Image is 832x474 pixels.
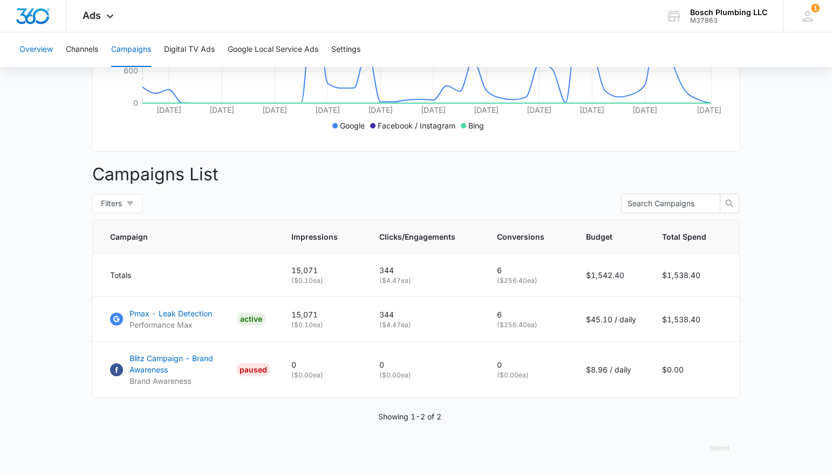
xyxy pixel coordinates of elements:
[101,198,122,209] span: Filters
[497,276,560,286] p: ( $256.40 ea)
[129,319,212,330] p: Performance Max
[497,231,544,242] span: Conversions
[209,105,234,114] tspan: [DATE]
[315,105,340,114] tspan: [DATE]
[129,353,232,375] p: Blitz Campaign - Brand Awareness
[586,364,636,375] p: $8.96 / daily
[19,32,53,67] button: Overview
[586,269,636,281] p: $1,542.40
[340,120,365,131] p: Google
[720,194,739,213] button: search
[164,32,215,67] button: Digital TV Ads
[236,363,270,376] div: PAUSED
[262,105,287,114] tspan: [DATE]
[124,66,138,75] tspan: 600
[378,120,455,131] p: Facebook / Instagram
[111,32,151,67] button: Campaigns
[379,265,471,276] p: 344
[497,265,560,276] p: 6
[527,105,551,114] tspan: [DATE]
[379,231,455,242] span: Clicks/Engagements
[379,309,471,320] p: 344
[720,199,739,208] span: search
[586,314,636,325] p: $45.10 / daily
[331,32,360,67] button: Settings
[291,359,353,370] p: 0
[699,435,740,461] button: Spend
[291,309,353,320] p: 15,071
[497,370,560,380] p: ( $0.00 ea)
[129,308,212,319] p: Pmax - Leak Detection
[66,32,98,67] button: Channels
[579,105,604,114] tspan: [DATE]
[811,4,820,12] span: 1
[379,370,471,380] p: ( $0.00 ea)
[468,120,484,131] p: Bing
[649,342,739,398] td: $0.00
[421,105,446,114] tspan: [DATE]
[628,198,705,209] input: Search Campaigns
[228,32,318,67] button: Google Local Service Ads
[379,359,471,370] p: 0
[156,105,181,114] tspan: [DATE]
[110,313,123,326] img: Google Ads
[697,105,721,114] tspan: [DATE]
[649,297,739,342] td: $1,538.40
[237,313,265,326] div: ACTIVE
[497,320,560,330] p: ( $256.40 ea)
[291,265,353,276] p: 15,071
[133,98,138,107] tspan: 0
[497,359,560,370] p: 0
[83,10,101,21] span: Ads
[586,231,620,242] span: Budget
[92,161,740,187] p: Campaigns List
[291,231,338,242] span: Impressions
[379,320,471,330] p: ( $4.47 ea)
[368,105,393,114] tspan: [DATE]
[497,309,560,320] p: 6
[378,411,441,422] p: Showing 1-2 of 2
[110,231,250,242] span: Campaign
[110,353,265,387] a: FacebookBlitz Campaign - Brand AwarenessBrand AwarenessPAUSED
[92,194,142,213] button: Filters
[291,276,353,286] p: ( $0.10 ea)
[690,17,767,24] div: account id
[110,308,265,330] a: Google AdsPmax - Leak DetectionPerformance MaxACTIVE
[291,370,353,380] p: ( $0.00 ea)
[632,105,657,114] tspan: [DATE]
[110,363,123,376] img: Facebook
[690,8,767,17] div: account name
[811,4,820,12] div: notifications count
[649,254,739,297] td: $1,538.40
[379,276,471,286] p: ( $4.47 ea)
[662,231,706,242] span: Total Spend
[291,320,353,330] p: ( $0.10 ea)
[129,375,232,387] p: Brand Awareness
[110,269,265,281] div: Totals
[474,105,499,114] tspan: [DATE]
